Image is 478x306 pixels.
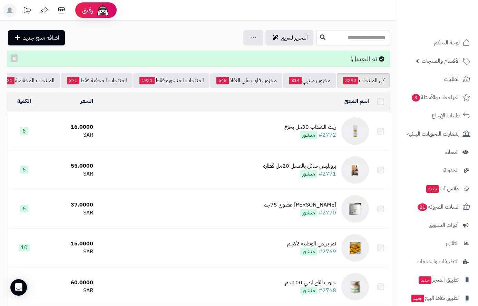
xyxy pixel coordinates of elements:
a: #2770 [319,209,336,217]
div: SAR [44,209,93,217]
div: بروبليس سائل بالعسل 20مل قطاره [263,162,336,170]
span: 2292 [343,77,358,84]
span: التقارير [446,239,459,248]
span: 6 [20,127,28,135]
a: الطلبات [401,71,474,87]
div: 37.0000 [44,201,93,209]
a: مخزون منتهي814 [283,73,336,88]
span: الأقسام والمنتجات [422,56,460,66]
span: منشور [300,287,317,294]
div: حبوب لقاح اردني 100جم [285,279,336,287]
span: 10 [19,244,30,251]
div: 16.0000 [44,123,93,131]
a: كل المنتجات2292 [337,73,390,88]
span: جديد [411,295,424,302]
div: 55.0000 [44,162,93,170]
div: SAR [44,131,93,139]
img: مورينجا مطحون عضوي 75جم [341,195,369,223]
a: التحرير لسريع [265,30,313,45]
a: اضافة منتج جديد [8,30,65,45]
div: Open Intercom Messenger [10,279,27,296]
span: طلبات الإرجاع [432,111,460,120]
a: المدونة [401,162,474,179]
span: وآتس آب [426,184,459,193]
a: #2769 [319,247,336,256]
span: 21 [418,203,428,211]
a: وآتس آبجديد [401,180,474,197]
span: التحرير لسريع [281,34,308,42]
a: طلبات الإرجاع [401,107,474,124]
span: لوحة التحكم [434,38,460,48]
span: منشور [300,131,317,139]
span: أدوات التسويق [429,220,459,230]
img: logo-2.png [431,5,471,20]
span: منشور [300,170,317,178]
span: جديد [426,185,439,193]
div: SAR [44,287,93,295]
span: تطبيق نقاط البيع [411,293,459,303]
a: المنتجات المنشورة فقط1921 [133,73,209,88]
span: 6 [20,205,28,212]
img: بروبليس سائل بالعسل 20مل قطاره [341,156,369,184]
span: 21 [5,77,14,84]
span: منشور [300,248,317,255]
span: 3 [412,94,420,102]
a: الكمية [17,97,31,105]
img: زيت الشذاب 30مل بخاخ [341,117,369,145]
a: السعر [80,97,93,105]
a: التطبيقات والخدمات [401,253,474,270]
div: SAR [44,248,93,256]
span: 371 [67,77,79,84]
a: إشعارات التحويلات البنكية [401,126,474,142]
span: الطلبات [444,74,460,84]
span: المراجعات والأسئلة [411,93,460,102]
a: المراجعات والأسئلة3 [401,89,474,106]
a: المنتجات المخفية فقط371 [61,73,133,88]
div: زيت الشذاب 30مل بخاخ [284,123,336,131]
span: 1921 [139,77,155,84]
span: تطبيق المتجر [418,275,459,285]
span: المدونة [443,166,459,175]
a: #2768 [319,286,336,295]
a: تحديثات المنصة [18,3,36,19]
span: العملاء [445,147,459,157]
a: السلات المتروكة21 [401,199,474,215]
img: حبوب لقاح اردني 100جم [341,273,369,300]
span: 6 [20,166,28,173]
div: تم التعديل! [7,51,390,67]
span: جديد [419,276,431,284]
img: تمر بريمي الوطنية 2كجم [341,234,369,262]
a: لوحة التحكم [401,34,474,51]
div: تمر بريمي الوطنية 2كجم [287,240,336,248]
a: اسم المنتج [344,97,369,105]
a: العملاء [401,144,474,160]
span: اضافة منتج جديد [23,34,59,42]
a: أدوات التسويق [401,217,474,233]
a: #2771 [319,170,336,178]
span: 814 [289,77,302,84]
div: 60.0000 [44,279,93,287]
button: × [11,54,18,62]
div: SAR [44,170,93,178]
div: [PERSON_NAME] عضوي 75جم [263,201,336,209]
span: منشور [300,209,317,217]
a: #2772 [319,131,336,139]
img: ai-face.png [96,3,110,17]
a: التقارير [401,235,474,252]
span: السلات المتروكة [417,202,460,212]
span: التطبيقات والخدمات [417,257,459,266]
span: رفيق [82,6,93,14]
span: إشعارات التحويلات البنكية [407,129,460,139]
span: 548 [216,77,229,84]
div: 15.0000 [44,240,93,248]
a: مخزون قارب على النفاذ548 [210,73,282,88]
a: تطبيق المتجرجديد [401,272,474,288]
